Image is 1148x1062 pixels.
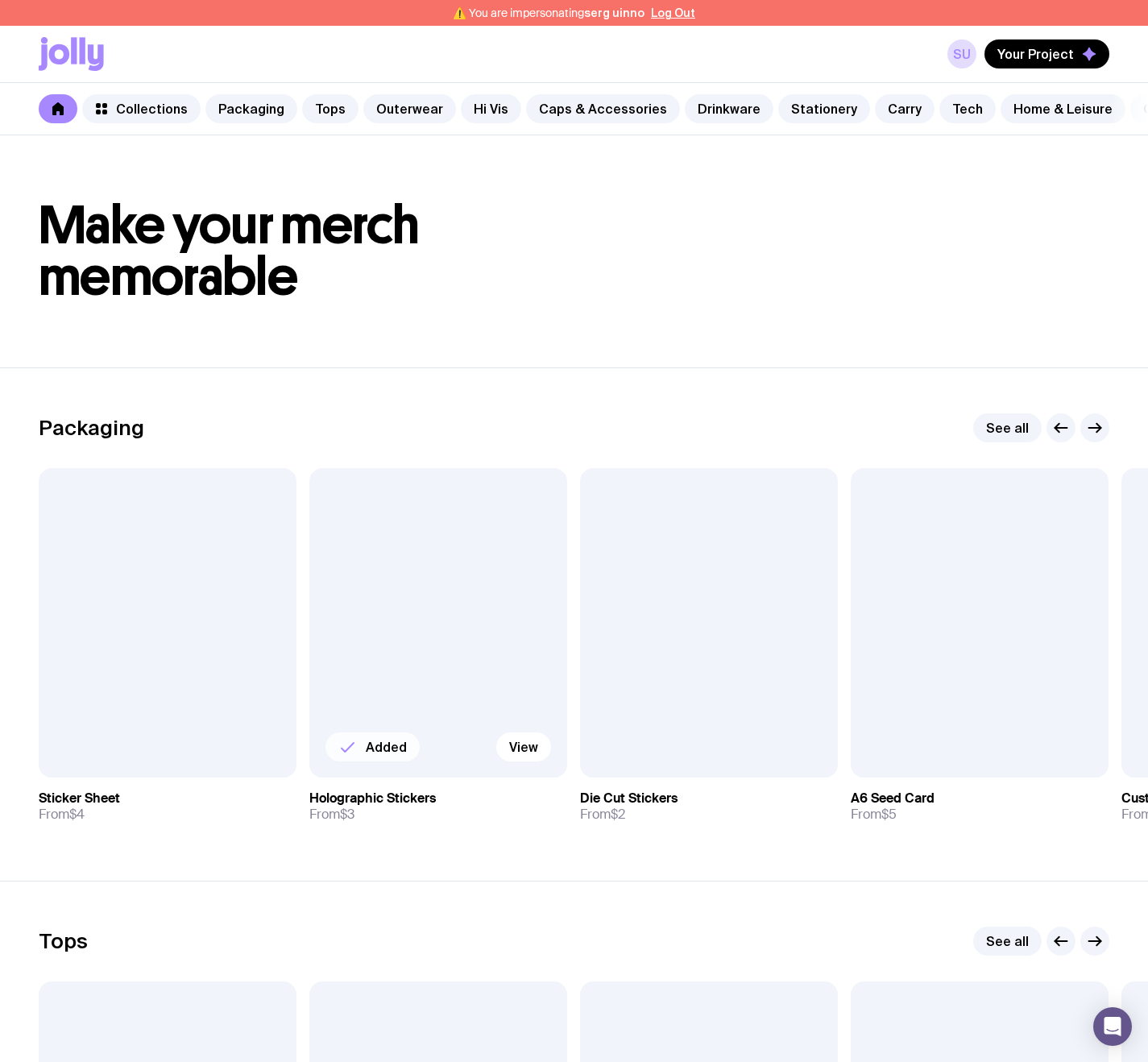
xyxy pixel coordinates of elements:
a: Carry [875,94,935,123]
a: View [496,732,551,761]
span: ⚠️ You are impersonating [453,6,644,19]
span: $4 [69,806,85,823]
h3: A6 Seed Card [851,790,935,807]
a: A6 Seed CardFrom$5 [851,778,1109,836]
h3: Die Cut Stickers [580,790,678,807]
span: From [580,807,625,823]
a: Sticker SheetFrom$4 [39,778,296,836]
span: From [309,807,354,823]
a: Tech [939,94,996,123]
span: $2 [611,806,625,823]
div: Open Intercom Messenger [1093,1007,1132,1046]
a: Hi Vis [461,94,521,123]
span: Collections [116,101,188,117]
a: Drinkware [685,94,773,123]
span: serg uinno [584,6,644,19]
span: $3 [340,806,354,823]
span: From [851,807,897,823]
span: Your Project [997,46,1074,62]
a: Tops [302,94,358,123]
a: See all [973,413,1042,442]
a: Die Cut StickersFrom$2 [580,778,838,836]
a: Home & Leisure [1001,94,1125,123]
a: Stationery [778,94,870,123]
h3: Sticker Sheet [39,790,120,807]
a: Holographic StickersFrom$3 [309,778,567,836]
span: From [39,807,85,823]
span: Added [366,739,407,755]
button: Log Out [651,6,695,19]
h2: Packaging [39,416,144,440]
a: Collections [82,94,201,123]
a: Outerwear [363,94,456,123]
a: Caps & Accessories [526,94,680,123]
h3: Holographic Stickers [309,790,436,807]
span: $5 [881,806,897,823]
a: See all [973,927,1042,956]
span: Make your merch memorable [39,193,420,309]
a: su [947,39,976,68]
a: Packaging [205,94,297,123]
button: Added [325,732,420,761]
button: Your Project [984,39,1109,68]
h2: Tops [39,929,88,953]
